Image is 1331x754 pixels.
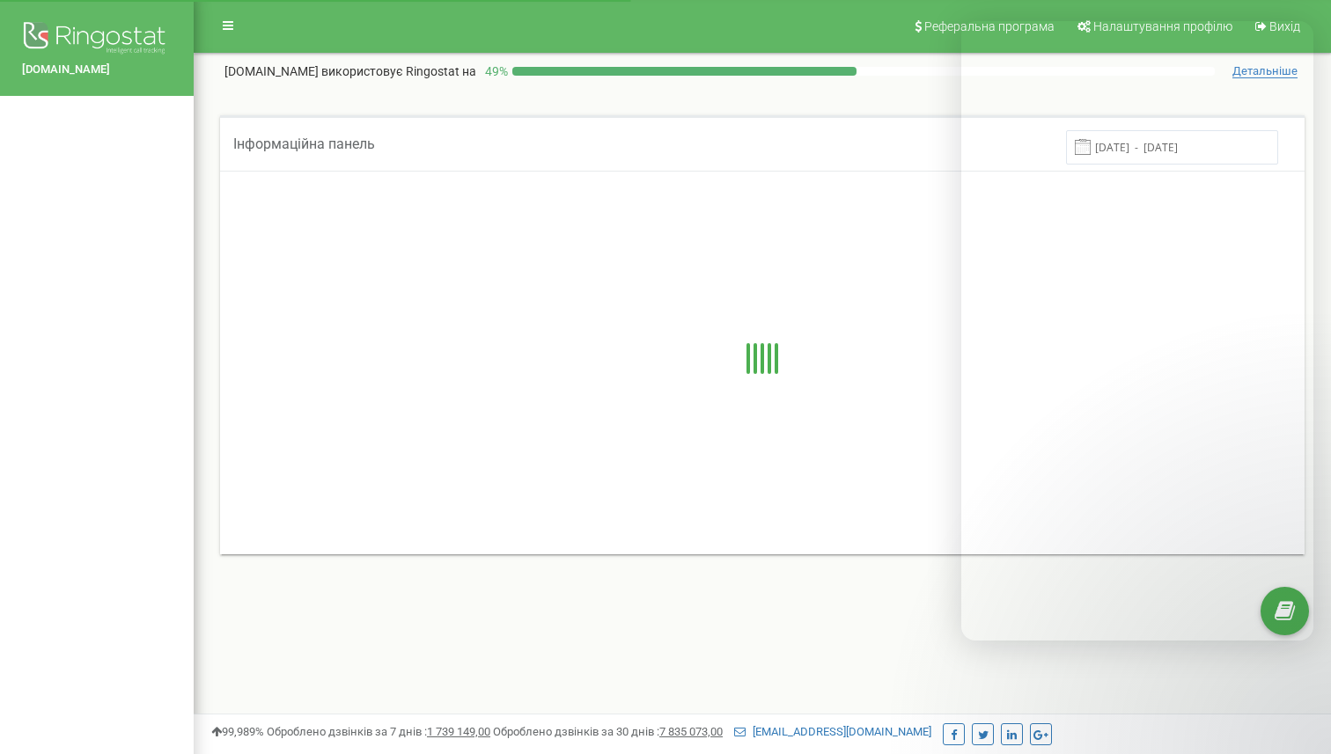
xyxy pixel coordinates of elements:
a: [DOMAIN_NAME] [22,62,172,78]
span: Налаштування профілю [1093,19,1232,33]
span: Інформаційна панель [233,135,375,152]
u: 7 835 073,00 [659,725,723,738]
iframe: Intercom live chat [1271,655,1313,697]
span: використовує Ringostat на [321,64,476,78]
span: Оброблено дзвінків за 30 днів : [493,725,723,738]
img: Ringostat logo [22,18,172,62]
p: 49 % [476,62,512,80]
span: Реферальна програма [924,19,1055,33]
span: Вихід [1269,19,1300,33]
a: [EMAIL_ADDRESS][DOMAIN_NAME] [734,725,931,738]
p: [DOMAIN_NAME] [224,62,476,80]
u: 1 739 149,00 [427,725,490,738]
iframe: Intercom live chat [961,21,1313,641]
span: Оброблено дзвінків за 7 днів : [267,725,490,738]
span: 99,989% [211,725,264,738]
